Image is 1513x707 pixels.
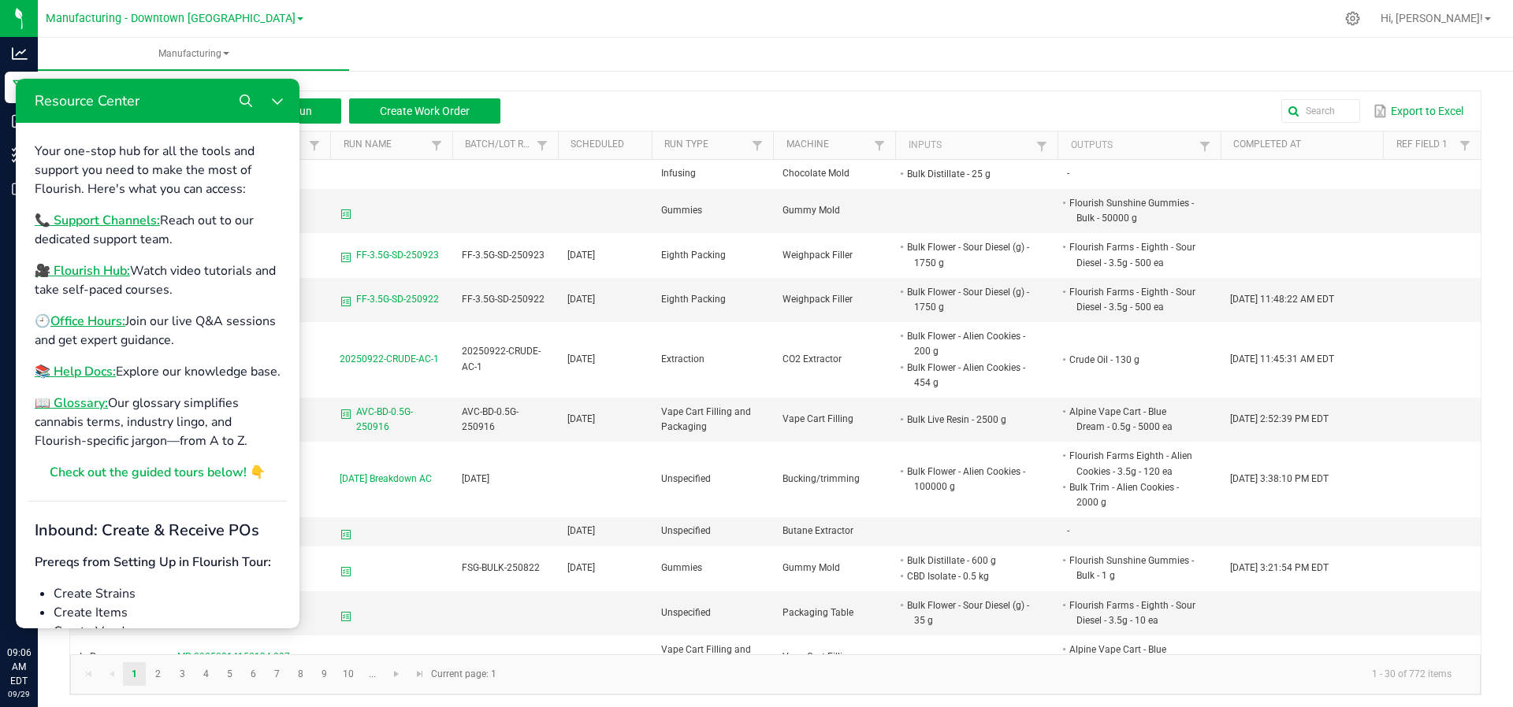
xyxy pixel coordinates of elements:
span: 20250922-CRUDE-AC-1 [462,346,541,372]
p: Watch video tutorials and take self-paced courses. [19,183,265,220]
kendo-pager-info: 1 - 30 of 772 items [506,661,1464,687]
th: Inputs [895,131,1058,160]
inline-svg: Manufacturing [12,80,28,95]
inline-svg: Inbound [12,113,28,129]
inline-svg: Inventory [12,147,28,163]
a: Filter [1032,136,1051,156]
li: Flourish Farms - Eighth - Sour Diesel - 3.5g - 10 ea [1067,598,1195,628]
a: Page 3 [171,662,194,686]
span: Manufacturing - Downtown [GEOGRAPHIC_DATA] [46,12,296,25]
a: Run TypeSortable [664,139,748,151]
span: Check out the guided tours below! 👇 [34,385,250,402]
span: Vape Cart Filling and Packaging [661,644,751,670]
a: Filter [1195,136,1214,156]
span: Vape Cart Filling [783,413,853,424]
span: Unspecified [661,473,711,484]
li: Alpine Vape Cart - Blue Dream - 0.5g - 5000 ea [1067,404,1195,435]
button: Export to Excel [1370,98,1467,124]
a: Filter [305,135,324,155]
span: [DATE] Breakdown AC [340,472,432,487]
a: Go to the last page [408,662,431,686]
a: Batch/Lot RefSortable [465,139,533,151]
a: Completed AtSortable [1233,139,1377,151]
a: Page 4 [195,662,217,686]
span: FF-3.5G-SD-250923 [356,248,439,263]
li: Crude Oil - 130 g [1067,352,1195,368]
span: FF-3.5G-SD-250922 [462,294,545,305]
td: - [1058,160,1220,189]
li: Create Items [38,524,265,543]
a: 📞 Support Channels: [19,133,144,150]
a: Page 5 [218,662,241,686]
a: Ref Field 1Sortable [1396,139,1455,151]
span: Packaging Table [783,607,853,618]
a: Filter [748,135,767,155]
span: Extraction [661,353,704,365]
span: Eighth Packing [661,250,726,261]
b: 📖 Glossary: [19,316,92,333]
p: 09/29 [7,688,31,700]
span: Vape Cart Filling [783,651,853,662]
a: Page 10 [337,662,360,686]
span: Gummies [661,562,702,573]
li: Create Strains [38,505,265,524]
span: Weighpack Filler [783,250,853,261]
p: Reach out to our dedicated support team. [19,132,265,170]
a: MachineSortable [786,139,870,151]
p: 09:06 AM EDT [7,646,31,688]
input: Search [1281,99,1360,123]
li: Flourish Farms Eighth - Alien Cookies - 3.5g - 120 ea [1067,448,1195,479]
span: [DATE] 3:21:54 PM EDT [1230,562,1329,573]
span: Eighth Packing [661,294,726,305]
span: [DATE] [567,562,595,573]
a: Page 1 [123,662,146,686]
a: Filter [870,135,889,155]
li: Bulk Flower - Sour Diesel (g) - 1750 g [905,284,1033,315]
span: FF-3.5G-SD-250922 [356,292,439,307]
span: In Progress [80,651,128,662]
span: FF-3.5G-SD-250923 [462,250,545,261]
span: [DATE] 11:48:22 AM EDT [1230,294,1334,305]
span: CO2 Extractor [783,353,842,365]
button: Close Resource Center [246,6,277,38]
span: [DATE] [462,473,489,484]
span: Go to the next page [390,668,403,680]
li: Bulk Flower - Sour Diesel (g) - 1750 g [905,239,1033,270]
a: Office Hours: [35,234,110,251]
span: 20250922-CRUDE-AC-1 [340,352,439,367]
inline-svg: Outbound [12,181,28,197]
li: Flourish Sunshine Gummies - Bulk - 50000 g [1067,195,1195,226]
span: Weighpack Filler [783,294,853,305]
inline-svg: Analytics [12,46,28,61]
li: Flourish Farms - Eighth - Sour Diesel - 3.5g - 500 ea [1067,284,1195,315]
span: [DATE] 11:45:31 AM EDT [1230,353,1334,365]
a: 📚 Help Docs: [19,284,100,302]
span: Chocolate Mold [783,168,849,179]
li: Bulk Trim - Alien Cookies - 2000 g [1067,479,1195,510]
span: Manufacturing [38,47,349,61]
span: Bucking/trimming [783,473,860,484]
a: Page 9 [313,662,336,686]
span: [DATE] [567,294,595,305]
span: Gummy Mold [783,205,840,216]
a: Page 6 [242,662,265,686]
span: Go to the last page [414,668,426,680]
a: Filter [1455,135,1474,155]
div: Resource Center [6,13,124,31]
a: Page 11 [361,662,384,686]
span: FSG-BULK-250822 [462,562,540,573]
span: [DATE] 2:52:39 PM EDT [1230,413,1329,424]
th: Outputs [1058,131,1220,160]
span: Vape Cart Filling and Packaging [661,406,751,432]
span: AVC-BD-0.5G-250916 [462,406,519,432]
a: Page 2 [147,662,169,686]
span: Gummy Mold [783,562,840,573]
span: [DATE] [567,525,595,536]
span: Hi, [PERSON_NAME]! [1381,12,1483,24]
a: Run NameSortable [344,139,427,151]
a: Page 7 [266,662,288,686]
